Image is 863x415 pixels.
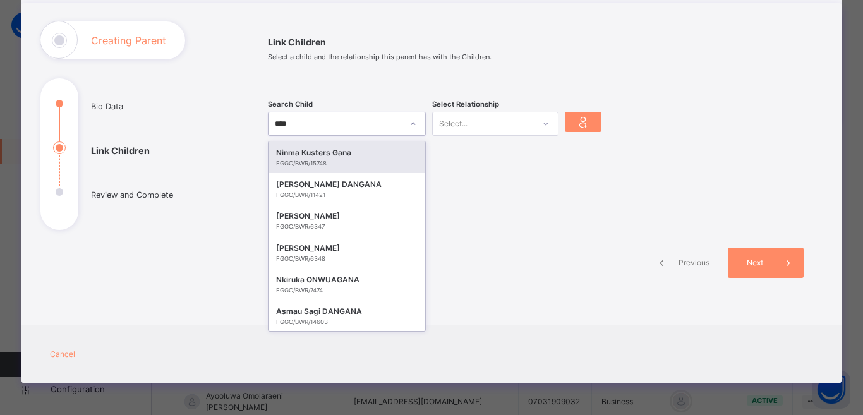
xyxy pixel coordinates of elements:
[276,286,418,295] div: FGGC/BWR/7474
[21,3,842,383] div: Creating Parent
[276,178,418,191] div: [PERSON_NAME] DANGANA
[432,99,499,110] span: Select Relationship
[677,257,711,268] span: Previous
[276,305,418,318] div: Asmau Sagi DANGANA
[276,147,418,159] div: Ninma Kusters Gana
[276,255,418,263] div: FGGC/BWR/6348
[276,222,418,231] div: FGGC/BWR/6347
[276,318,418,327] div: FGGC/BWR/14603
[91,35,166,45] h1: Creating Parent
[268,99,313,110] span: Search Child
[737,257,773,268] span: Next
[276,274,418,286] div: Nkiruka ONWUAGANA
[276,159,418,168] div: FGGC/BWR/15748
[276,210,418,222] div: [PERSON_NAME]
[50,349,75,360] span: Cancel
[276,191,418,200] div: FGGC/BWR/11421
[276,242,418,255] div: [PERSON_NAME]
[268,35,804,49] span: Link Children
[268,52,804,63] span: Select a child and the relationship this parent has with the Children.
[439,112,468,136] div: Select...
